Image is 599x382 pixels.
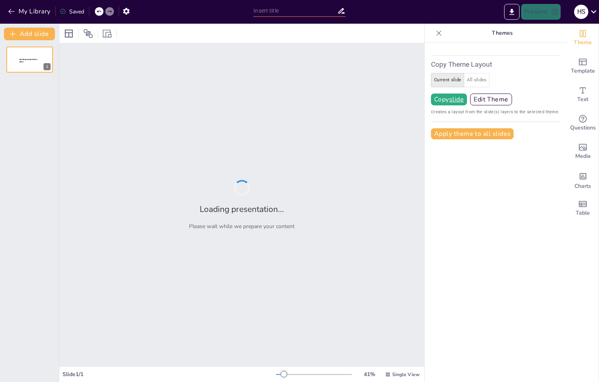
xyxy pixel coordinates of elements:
h2: Loading presentation... [200,204,284,215]
span: Creates a layout from the slide(s) layers to the selected theme. [431,109,561,115]
span: Single View [392,371,419,378]
div: 1 [43,63,51,70]
button: Copyslide [431,94,467,105]
span: Theme [574,38,592,47]
span: Table [576,209,590,217]
button: h s [574,4,588,20]
div: Change the overall theme [567,24,599,52]
button: Export to PowerPoint [504,4,520,20]
div: Add text boxes [567,81,599,109]
p: Themes [445,24,559,43]
span: Charts [574,182,591,191]
div: Add a table [567,194,599,223]
button: Add slide [4,28,55,40]
button: Edit Theme [470,94,512,105]
div: Resize presentation [101,27,113,40]
button: Apply theme to all slides [431,128,514,139]
div: Get real-time input from your audience [567,109,599,137]
div: Slide 1 / 1 [62,371,276,378]
button: all slides [464,73,489,87]
button: My Library [6,5,54,18]
u: slide [449,96,464,103]
span: Position [83,29,93,38]
span: Media [575,152,591,161]
span: Text [577,95,588,104]
div: Add charts and graphs [567,166,599,194]
div: 41 % [360,371,379,378]
div: Saved [60,8,84,15]
div: h s [574,5,588,19]
span: Questions [570,124,596,132]
button: Present [521,4,561,20]
div: 1 [6,47,53,73]
button: current slide [431,73,464,87]
div: Add ready made slides [567,52,599,81]
span: Template [571,67,595,75]
input: Insert title [253,5,337,17]
h6: Copy Theme Layout [431,59,561,70]
div: Add images, graphics, shapes or video [567,137,599,166]
p: Please wait while we prepare your content [189,223,295,230]
span: Sendsteps presentation editor [19,58,37,63]
div: Layout [62,27,75,40]
div: create layout [431,73,561,87]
